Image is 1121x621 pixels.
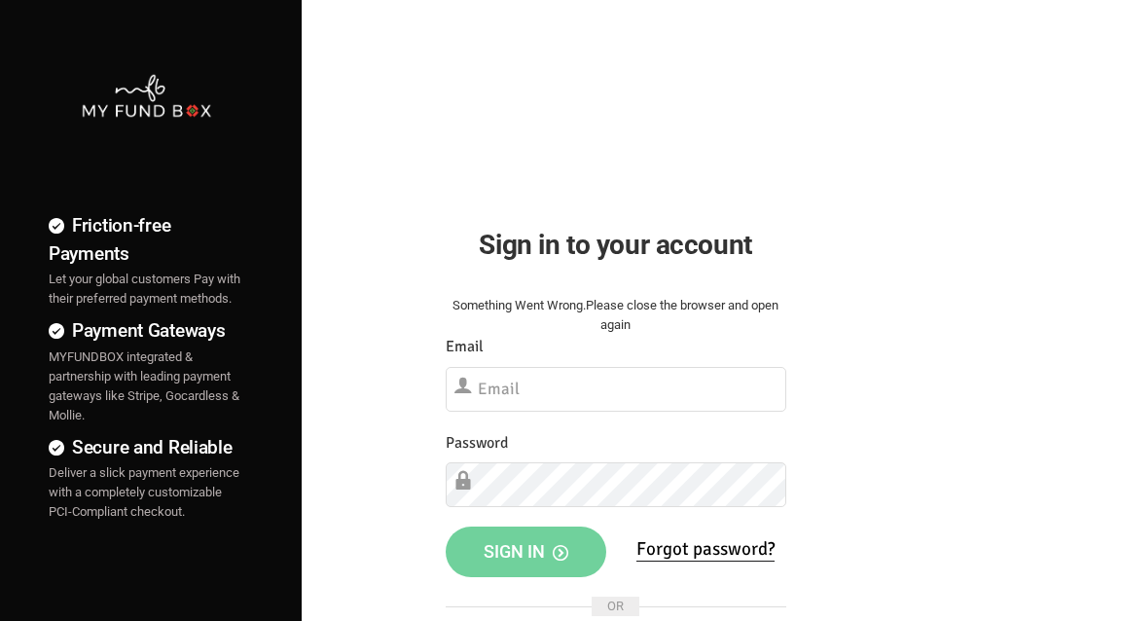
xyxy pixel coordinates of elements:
[484,541,568,562] span: Sign in
[49,211,243,268] h4: Friction-free Payments
[446,224,786,266] h2: Sign in to your account
[49,465,239,519] span: Deliver a slick payment experience with a completely customizable PCI-Compliant checkout.
[446,431,508,456] label: Password
[81,73,212,119] img: mfbwhite.png
[49,272,240,306] span: Let your global customers Pay with their preferred payment methods.
[592,597,639,616] span: OR
[446,527,606,577] button: Sign in
[636,537,775,562] a: Forgot password?
[49,316,243,345] h4: Payment Gateways
[446,296,786,335] div: Something Went Wrong.Please close the browser and open again
[446,367,786,412] input: Email
[49,433,243,461] h4: Secure and Reliable
[49,349,239,422] span: MYFUNDBOX integrated & partnership with leading payment gateways like Stripe, Gocardless & Mollie.
[446,335,484,359] label: Email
